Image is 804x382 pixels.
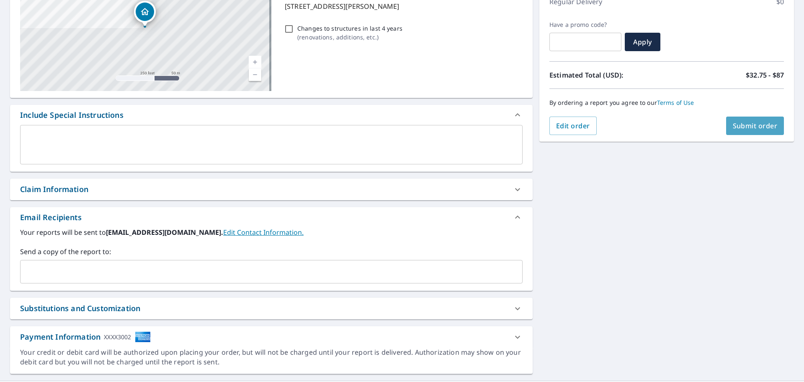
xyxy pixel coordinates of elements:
[20,247,523,257] label: Send a copy of the report to:
[249,68,261,81] a: Current Level 17, Zoom Out
[20,348,523,367] div: Your credit or debit card will be authorized upon placing your order, but will not be charged unt...
[549,70,667,80] p: Estimated Total (USD):
[135,331,151,343] img: cardImage
[106,228,223,237] b: [EMAIL_ADDRESS][DOMAIN_NAME].
[556,121,590,130] span: Edit order
[746,70,784,80] p: $32.75 - $87
[223,228,304,237] a: EditContactInfo
[249,56,261,68] a: Current Level 17, Zoom In
[10,298,533,319] div: Substitutions and Customization
[10,179,533,200] div: Claim Information
[20,331,151,343] div: Payment Information
[20,303,140,314] div: Substitutions and Customization
[134,1,156,27] div: Dropped pin, building 1, Residential property, 86 Morton Ave NW Elk River, MN 55330
[726,117,784,135] button: Submit order
[20,227,523,237] label: Your reports will be sent to
[733,121,778,130] span: Submit order
[625,33,660,51] button: Apply
[10,105,533,125] div: Include Special Instructions
[549,99,784,107] p: By ordering a report you agree to our
[549,117,597,135] button: Edit order
[549,21,621,29] label: Have a promo code?
[104,331,131,343] div: XXXX3002
[10,326,533,348] div: Payment InformationXXXX3002cardImage
[20,212,82,223] div: Email Recipients
[297,33,402,42] p: ( renovations, additions, etc. )
[631,37,654,47] span: Apply
[10,207,533,227] div: Email Recipients
[20,184,88,195] div: Claim Information
[285,1,519,11] p: [STREET_ADDRESS][PERSON_NAME]
[657,99,694,107] a: Terms of Use
[297,24,402,33] p: Changes to structures in last 4 years
[20,109,124,121] div: Include Special Instructions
